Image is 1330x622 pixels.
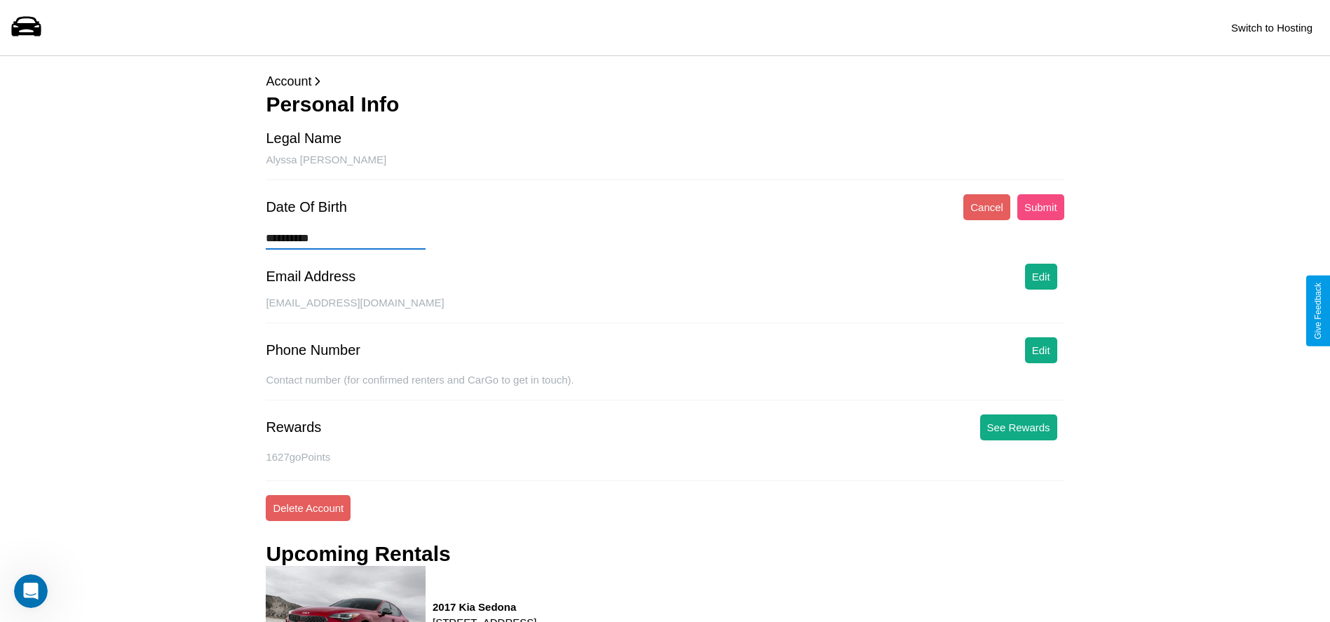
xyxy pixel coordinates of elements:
[14,574,48,608] iframe: Intercom live chat
[1313,283,1323,339] div: Give Feedback
[266,542,450,566] h3: Upcoming Rentals
[266,93,1064,116] h3: Personal Info
[266,419,321,435] div: Rewards
[266,154,1064,180] div: Alyssa [PERSON_NAME]
[266,130,341,147] div: Legal Name
[266,342,360,358] div: Phone Number
[963,194,1010,220] button: Cancel
[1025,264,1057,290] button: Edit
[266,374,1064,400] div: Contact number (for confirmed renters and CarGo to get in touch).
[266,297,1064,323] div: [EMAIL_ADDRESS][DOMAIN_NAME]
[266,495,351,521] button: Delete Account
[1224,15,1319,41] button: Switch to Hosting
[1025,337,1057,363] button: Edit
[433,601,536,613] h3: 2017 Kia Sedona
[266,269,355,285] div: Email Address
[980,414,1057,440] button: See Rewards
[1017,194,1064,220] button: Submit
[266,199,347,215] div: Date Of Birth
[266,70,1064,93] p: Account
[266,447,1064,466] p: 1627 goPoints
